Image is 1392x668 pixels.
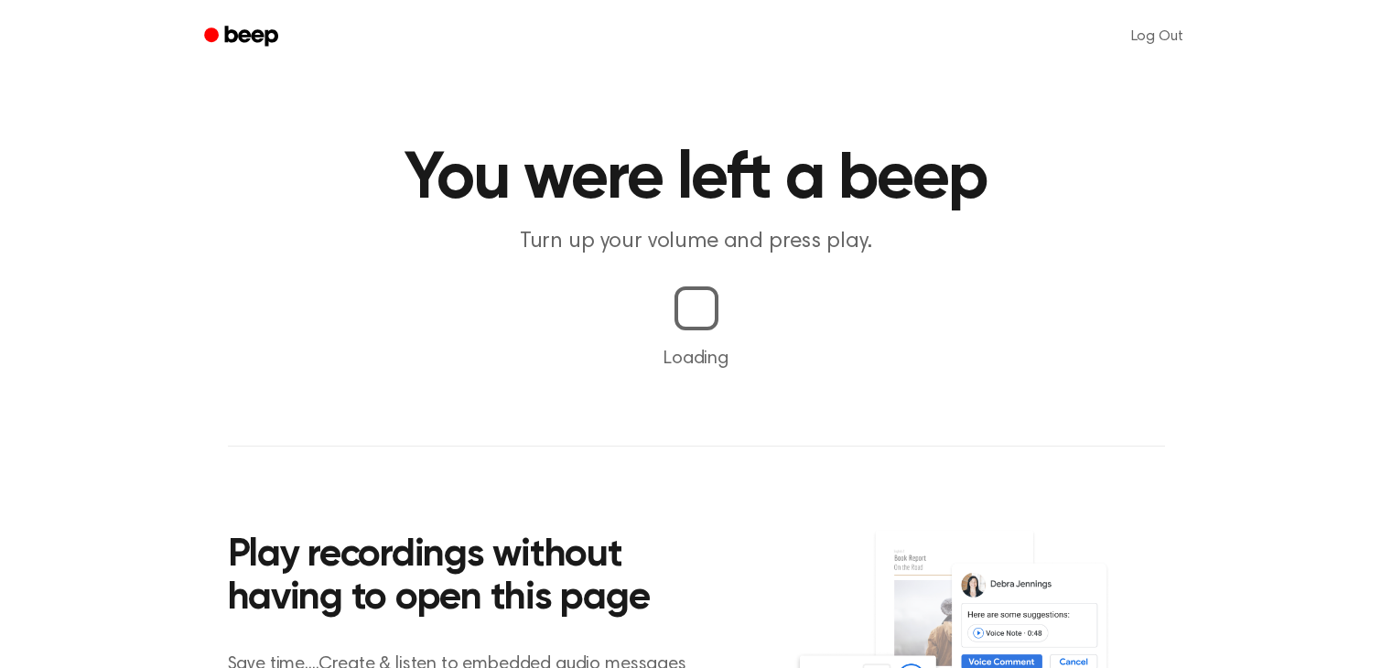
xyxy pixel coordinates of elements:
[191,19,295,55] a: Beep
[1113,15,1202,59] a: Log Out
[228,534,721,621] h2: Play recordings without having to open this page
[228,146,1165,212] h1: You were left a beep
[345,227,1048,257] p: Turn up your volume and press play.
[22,345,1370,372] p: Loading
